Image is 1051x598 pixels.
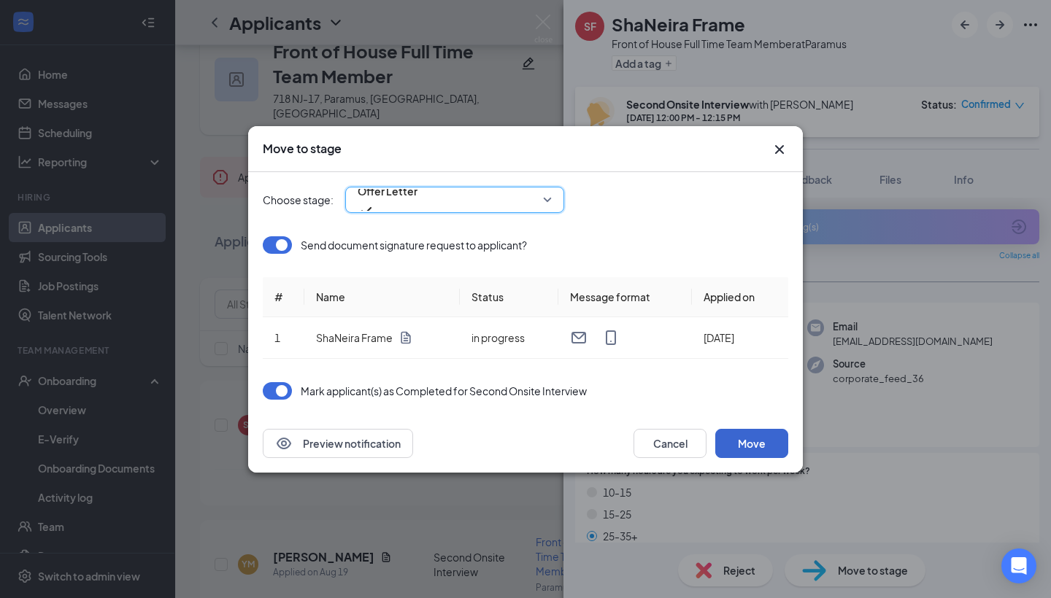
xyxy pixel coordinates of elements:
th: Message format [558,277,692,317]
svg: MobileSms [602,329,620,346]
span: Offer Letter [358,180,417,202]
div: Open Intercom Messenger [1001,548,1036,583]
th: # [263,277,304,317]
svg: Cross [771,141,788,158]
button: Cancel [634,429,707,458]
td: in progress [460,317,558,359]
h3: Move to stage [263,141,342,157]
p: Mark applicant(s) as Completed for Second Onsite Interview [301,384,587,398]
th: Applied on [692,277,788,317]
svg: Document [399,330,413,345]
p: ShaNeira Frame [316,330,393,345]
th: Name [304,277,460,317]
svg: Email [570,329,588,346]
button: Close [771,141,788,158]
span: Choose stage: [263,192,334,208]
th: Status [460,277,558,317]
svg: Checkmark [358,202,375,220]
button: Move [715,429,788,458]
div: Loading offer data. [263,236,788,359]
td: [DATE] [692,317,788,359]
span: 1 [274,331,280,344]
button: EyePreview notification [263,429,413,458]
svg: Eye [275,435,293,452]
p: Send document signature request to applicant? [301,238,527,252]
